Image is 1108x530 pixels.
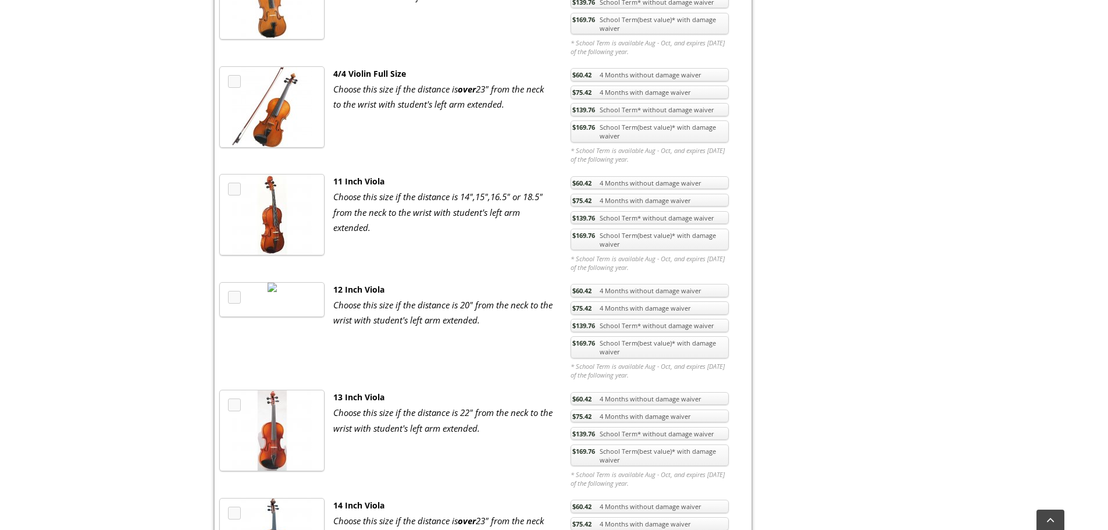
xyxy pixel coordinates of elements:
[333,390,553,405] div: 13 Inch Viola
[268,283,277,292] img: th_1fc34dab4bdaff02a3697e89cb8f30dd_1340378482viola12.JPG
[333,498,553,513] div: 14 Inch Viola
[572,70,592,79] span: $60.42
[571,194,729,207] a: $75.424 Months with damage waiver
[228,291,241,304] a: MP3 Clip
[571,362,729,379] em: * School Term is available Aug - Oct, and expires [DATE] of the following year.
[571,410,729,423] a: $75.424 Months with damage waiver
[572,286,592,295] span: $60.42
[232,175,312,255] img: th_1fc34dab4bdaff02a3697e89cb8f30dd_1340460502Viola11500X500.jpg
[571,254,729,272] em: * School Term is available Aug - Oct, and expires [DATE] of the following year.
[571,211,729,225] a: $139.76School Term* without damage waiver
[571,103,729,116] a: $139.76School Term* without damage waiver
[571,444,729,467] a: $169.76School Term(best value)* with damage waiver
[571,301,729,315] a: $75.424 Months with damage waiver
[572,447,595,456] span: $169.76
[572,179,592,187] span: $60.42
[572,394,592,403] span: $60.42
[572,123,595,131] span: $169.76
[458,83,476,95] strong: over
[572,339,595,347] span: $169.76
[333,191,543,233] em: Choose this size if the distance is 14",15",16.5" or 18.5" from the neck to the wrist with studen...
[228,183,241,195] a: MP3 Clip
[572,412,592,421] span: $75.42
[458,515,476,527] strong: over
[571,176,729,190] a: $60.424 Months without damage waiver
[228,399,241,411] a: MP3 Clip
[572,304,592,312] span: $75.42
[572,15,595,24] span: $169.76
[571,392,729,405] a: $60.424 Months without damage waiver
[232,390,312,471] img: th_1fc34dab4bdaff02a3697e89cb8f30dd_1340378525Viola13.JPG
[571,319,729,332] a: $139.76School Term* without damage waiver
[333,299,553,326] em: Choose this size if the distance is 20" from the neck to the wrist with student's left arm extended.
[333,83,544,110] em: Choose this size if the distance is 23" from the neck to the wrist with student's left arm extended.
[572,502,592,511] span: $60.42
[572,105,595,114] span: $139.76
[571,427,729,440] a: $139.76School Term* without damage waiver
[228,75,241,88] a: MP3 Clip
[571,336,729,358] a: $169.76School Term(best value)* with damage waiver
[571,146,729,163] em: * School Term is available Aug - Oct, and expires [DATE] of the following year.
[571,38,729,56] em: * School Term is available Aug - Oct, and expires [DATE] of the following year.
[333,282,553,297] div: 12 Inch Viola
[232,67,312,147] img: th_1fc34dab4bdaff02a3697e89cb8f30dd_1340371741violinFullSize.jpg
[571,120,729,143] a: $169.76School Term(best value)* with damage waiver
[333,174,553,189] div: 11 Inch Viola
[333,66,553,81] div: 4/4 Violin Full Size
[572,520,592,528] span: $75.42
[572,321,595,330] span: $139.76
[228,507,241,520] a: MP3 Clip
[571,470,729,488] em: * School Term is available Aug - Oct, and expires [DATE] of the following year.
[571,86,729,99] a: $75.424 Months with damage waiver
[571,284,729,297] a: $60.424 Months without damage waiver
[572,196,592,205] span: $75.42
[571,13,729,35] a: $169.76School Term(best value)* with damage waiver
[572,88,592,97] span: $75.42
[571,229,729,251] a: $169.76School Term(best value)* with damage waiver
[572,231,595,240] span: $169.76
[571,68,729,81] a: $60.424 Months without damage waiver
[333,407,553,433] em: Choose this size if the distance is 22" from the neck to the wrist with student's left arm extended.
[572,214,595,222] span: $139.76
[571,500,729,513] a: $60.424 Months without damage waiver
[572,429,595,438] span: $139.76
